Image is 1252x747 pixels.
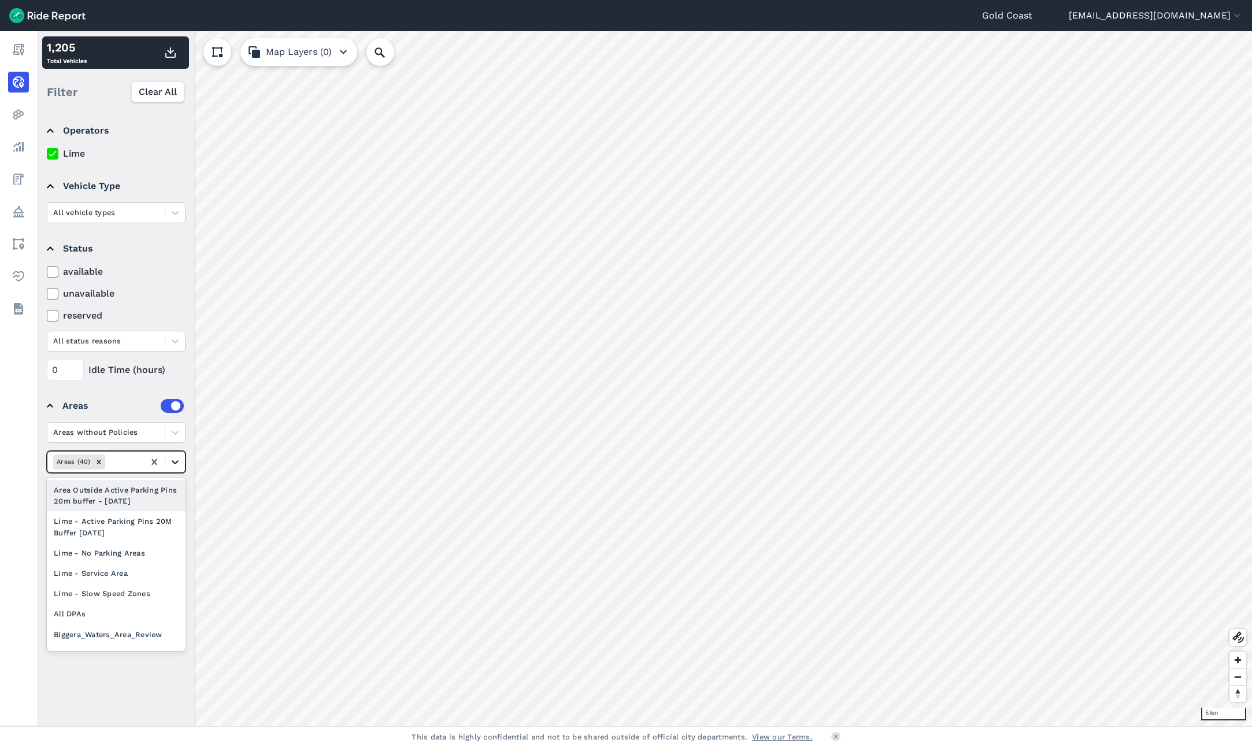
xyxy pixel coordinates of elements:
div: Lime - Service Area [47,563,186,583]
div: Filter [42,74,189,110]
a: Health [8,266,29,287]
button: Map Layers (0) [240,38,357,66]
a: Analyze [8,136,29,157]
a: Gold Coast [982,9,1032,23]
label: available [47,265,186,279]
div: Idle Time (hours) [47,360,186,380]
summary: Vehicle Type [47,170,184,202]
div: Biggera_Waters_Area_Review [47,624,186,645]
label: Lime [47,147,186,161]
a: Policy [8,201,29,222]
div: Lime - No Parking Areas [47,543,186,563]
label: unavailable [47,287,186,301]
label: reserved [47,309,186,323]
a: Datasets [8,298,29,319]
div: Total Vehicles [47,39,87,66]
img: Ride Report [9,8,86,23]
canvas: Map [37,31,1252,726]
div: Bike Parking [47,645,186,665]
div: Lime - Slow Speed Zones [47,583,186,604]
div: Remove Areas (40) [92,454,105,469]
input: Search Location or Vehicles [366,38,413,66]
a: Fees [8,169,29,190]
div: Area Outside Active Parking Pins 20m buffer - [DATE] [47,480,186,511]
summary: Operators [47,114,184,147]
div: Lime - Active Parking Pins 20M Buffer [DATE] [47,511,186,542]
div: Areas [62,399,184,413]
a: View our Terms. [752,731,813,742]
a: Areas [8,234,29,254]
button: Reset bearing to north [1229,685,1246,702]
div: All DPAs [47,604,186,624]
button: Clear All [131,82,184,102]
div: 5 km [1201,708,1246,720]
summary: Areas [47,390,184,422]
div: 1,205 [47,39,87,56]
a: Report [8,39,29,60]
div: Areas (40) [53,454,92,469]
span: Clear All [139,85,177,99]
button: [EMAIL_ADDRESS][DOMAIN_NAME] [1069,9,1243,23]
a: Heatmaps [8,104,29,125]
a: Realtime [8,72,29,93]
button: Zoom in [1229,652,1246,668]
button: Zoom out [1229,668,1246,685]
summary: Status [47,232,184,265]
